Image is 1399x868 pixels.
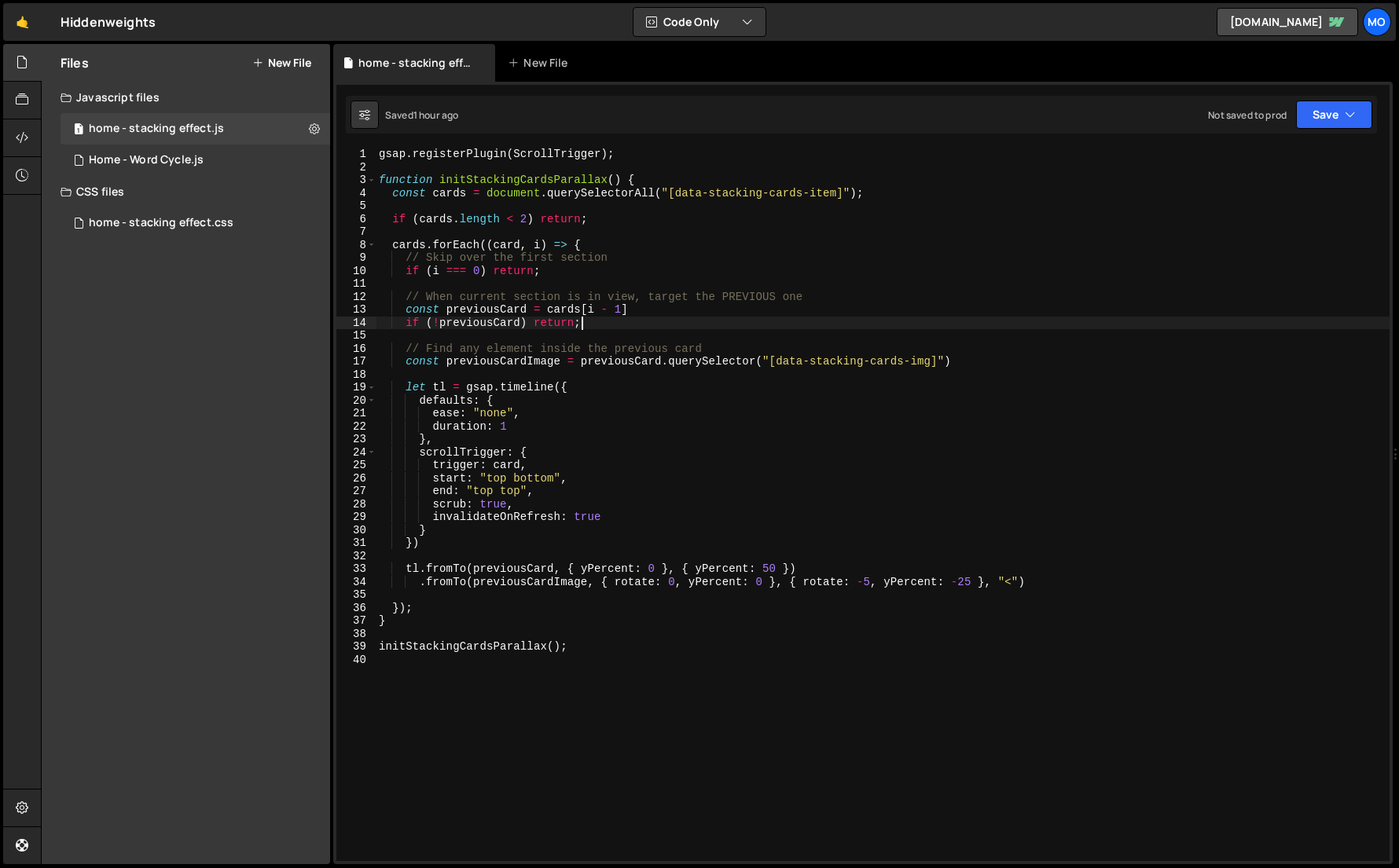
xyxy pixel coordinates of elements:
[89,153,204,167] div: Home - Word Cycle.js
[336,303,376,317] div: 13
[336,394,376,408] div: 20
[336,524,376,537] div: 30
[336,368,376,382] div: 18
[336,239,376,252] div: 8
[336,485,376,498] div: 27
[633,8,766,36] button: Code Only
[336,200,376,213] div: 5
[336,317,376,330] div: 14
[336,640,376,654] div: 39
[42,176,330,207] div: CSS files
[336,291,376,304] div: 12
[385,108,458,122] div: Saved
[89,122,224,136] div: home - stacking effect.js
[336,277,376,291] div: 11
[336,342,376,356] div: 16
[61,54,89,71] h2: Files
[252,57,311,69] button: New File
[61,113,330,145] div: 16703/45650.js
[336,265,376,278] div: 10
[1363,8,1391,36] a: Mo
[336,187,376,200] div: 4
[74,124,83,137] span: 1
[336,550,376,563] div: 32
[336,433,376,446] div: 23
[336,329,376,342] div: 15
[336,446,376,460] div: 24
[336,576,376,589] div: 34
[336,588,376,602] div: 35
[336,381,376,394] div: 19
[358,55,476,71] div: home - stacking effect.js
[413,108,459,122] div: 1 hour ago
[336,420,376,434] div: 22
[336,472,376,485] div: 26
[336,614,376,628] div: 37
[336,355,376,368] div: 17
[336,459,376,472] div: 25
[336,225,376,239] div: 7
[336,407,376,420] div: 21
[336,213,376,226] div: 6
[1208,108,1287,122] div: Not saved to prod
[89,216,233,230] div: home - stacking effect.css
[336,498,376,511] div: 28
[336,174,376,187] div: 3
[508,55,574,71] div: New File
[336,602,376,615] div: 36
[61,13,156,31] div: Hiddenweights
[336,562,376,576] div: 33
[61,207,330,239] div: 16703/45651.css
[336,511,376,524] div: 29
[336,537,376,550] div: 31
[1296,101,1372,129] button: Save
[1217,8,1358,36] a: [DOMAIN_NAME]
[336,628,376,641] div: 38
[336,251,376,265] div: 9
[336,654,376,667] div: 40
[42,82,330,113] div: Javascript files
[336,148,376,161] div: 1
[3,3,42,41] a: 🤙
[61,145,330,176] div: 16703/45648.js
[336,161,376,174] div: 2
